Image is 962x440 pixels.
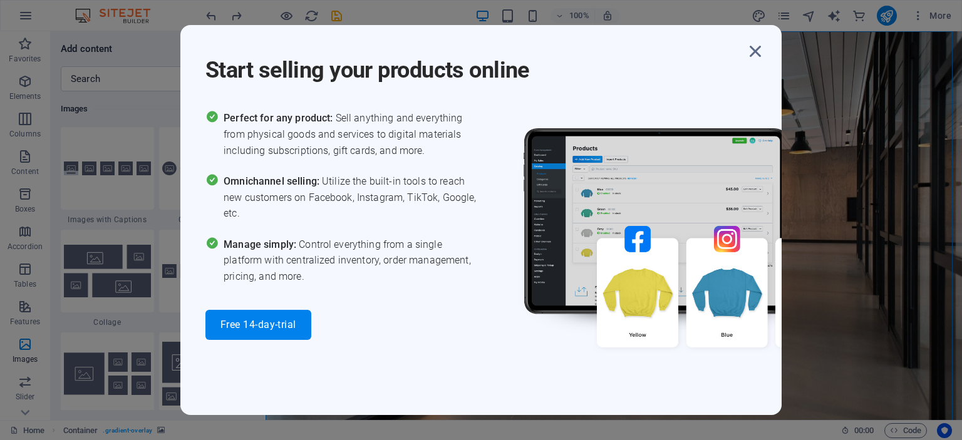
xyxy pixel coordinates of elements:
h1: Start selling your products online [205,40,744,85]
button: Free 14-day-trial [205,310,311,340]
span: Utilize the built-in tools to reach new customers on Facebook, Instagram, TikTok, Google, etc. [224,173,481,222]
span: Control everything from a single platform with centralized inventory, order management, pricing, ... [224,237,481,285]
span: Sell anything and everything from physical goods and services to digital materials including subs... [224,110,481,158]
span: Manage simply: [224,238,299,250]
span: Free 14-day-trial [220,320,296,330]
span: Omnichannel selling: [224,175,322,187]
span: Perfect for any product: [224,112,335,124]
img: promo_image.png [503,110,879,384]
